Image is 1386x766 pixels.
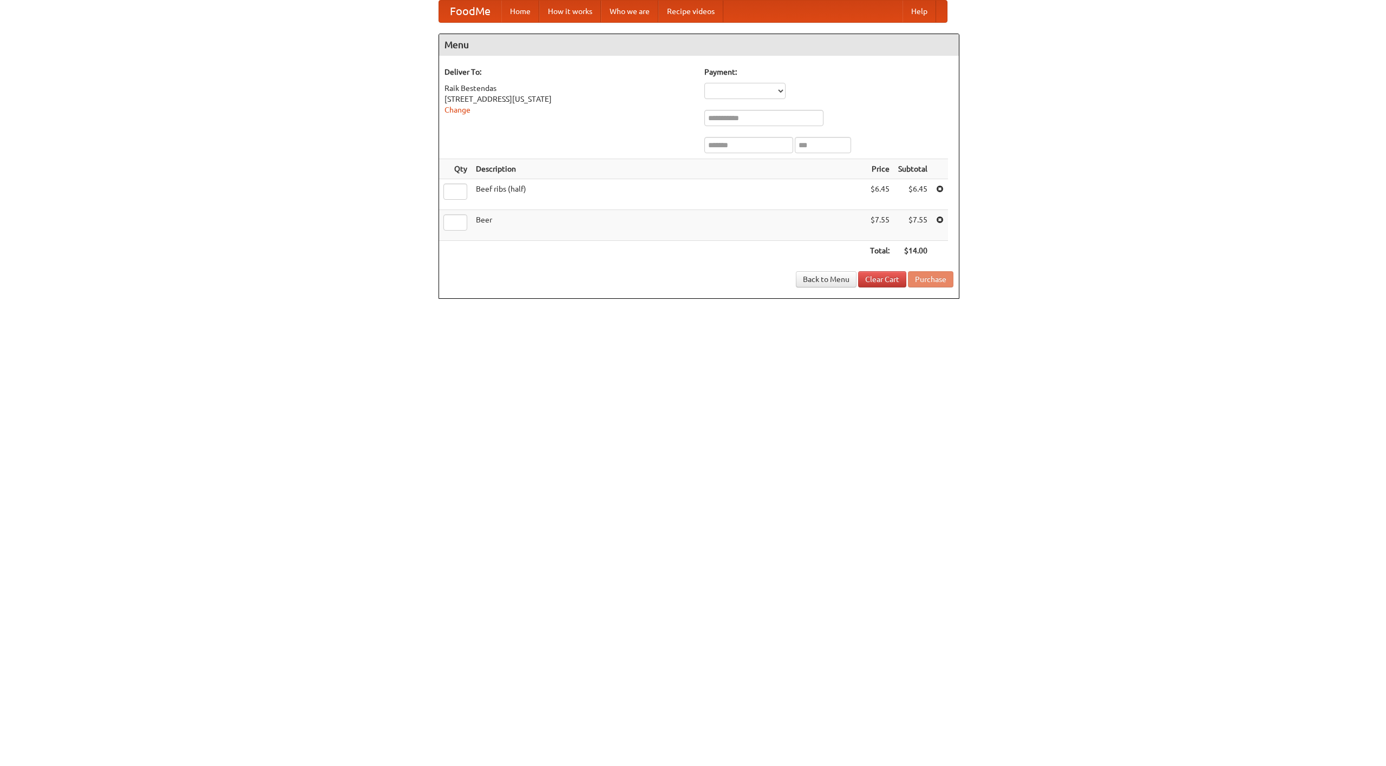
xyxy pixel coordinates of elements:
th: Price [866,159,894,179]
th: Subtotal [894,159,932,179]
th: Total: [866,241,894,261]
td: Beer [472,210,866,241]
th: $14.00 [894,241,932,261]
a: Recipe videos [658,1,723,22]
button: Purchase [908,271,953,287]
div: [STREET_ADDRESS][US_STATE] [444,94,694,104]
h5: Payment: [704,67,953,77]
th: Description [472,159,866,179]
a: Help [903,1,936,22]
td: Beef ribs (half) [472,179,866,210]
th: Qty [439,159,472,179]
a: How it works [539,1,601,22]
a: Change [444,106,470,114]
h4: Menu [439,34,959,56]
h5: Deliver To: [444,67,694,77]
td: $7.55 [866,210,894,241]
a: Back to Menu [796,271,857,287]
a: FoodMe [439,1,501,22]
td: $7.55 [894,210,932,241]
a: Who we are [601,1,658,22]
a: Home [501,1,539,22]
td: $6.45 [866,179,894,210]
td: $6.45 [894,179,932,210]
a: Clear Cart [858,271,906,287]
div: Raik Bestendas [444,83,694,94]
